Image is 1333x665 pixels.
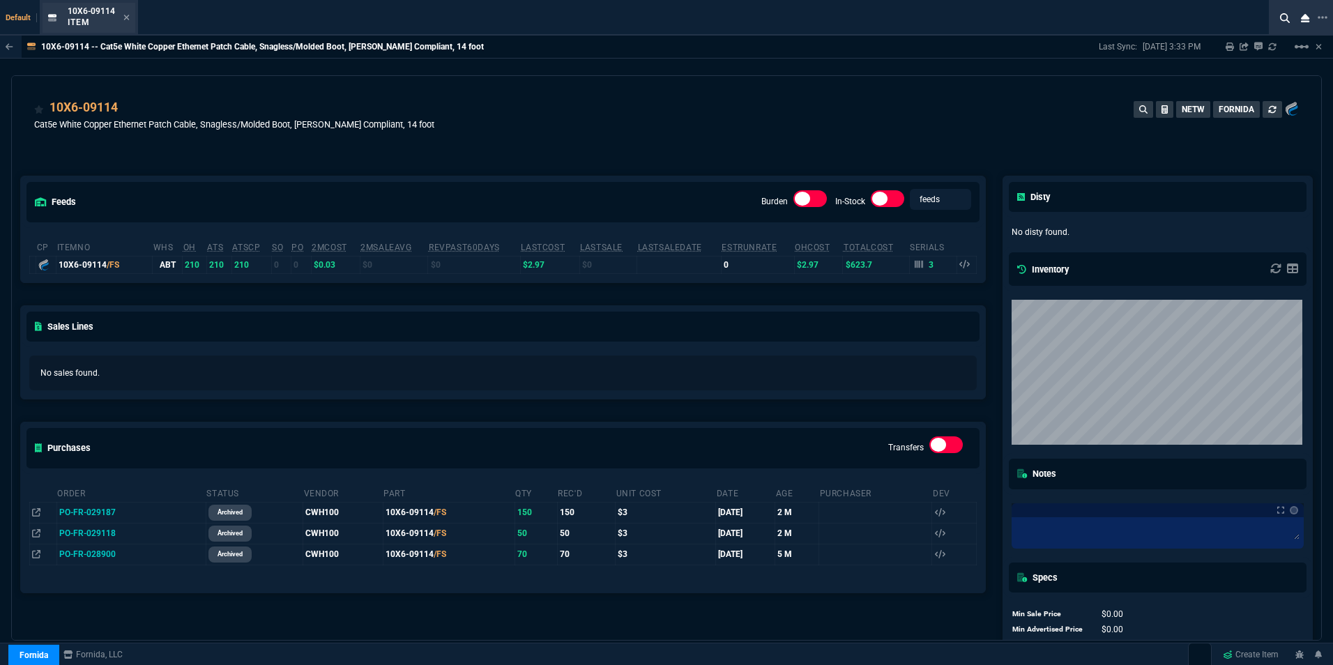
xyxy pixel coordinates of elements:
[35,441,91,454] h5: Purchases
[303,523,383,544] td: CWH100
[232,243,260,252] abbr: ATS with all companies combined
[616,482,716,503] th: Unit Cost
[1318,11,1327,24] nx-icon: Open New Tab
[360,243,411,252] abbr: Avg Sale from SO invoices for 2 months
[616,544,716,565] td: $3
[360,256,428,273] td: $0
[515,502,557,523] td: 150
[218,528,243,539] p: archived
[59,548,204,560] nx-fornida-value: PO-FR-028900
[123,13,130,24] nx-icon: Close Tab
[1295,10,1315,26] nx-icon: Close Workbench
[721,256,794,273] td: 0
[153,256,183,273] td: ABT
[40,367,966,379] p: No sales found.
[515,523,557,544] td: 50
[218,549,243,560] p: archived
[68,6,115,16] span: 10X6-09114
[557,523,615,544] td: 50
[1102,625,1123,634] span: 0
[835,197,865,206] label: In-Stock
[383,502,515,523] td: 10X6-09114
[59,506,204,519] nx-fornida-value: PO-FR-029187
[1012,637,1088,652] td: Broker Bin Price
[557,544,615,565] td: 70
[183,256,207,273] td: 210
[557,482,615,503] th: Rec'd
[56,482,206,503] th: Order
[1274,10,1295,26] nx-icon: Search
[1213,101,1260,118] button: FORNIDA
[638,243,702,252] abbr: The date of the last SO Inv price. No time limit. (ignore zeros)
[1012,606,1184,622] tr: undefined
[580,243,623,252] abbr: The last SO Inv price. No time limit. (ignore zeros)
[775,502,819,523] td: 2 M
[775,482,819,503] th: Age
[59,507,116,517] span: PO-FR-029187
[557,502,615,523] td: 150
[312,243,347,252] abbr: Avg cost of all PO invoices for 2 months
[794,256,843,273] td: $2.97
[761,197,788,206] label: Burden
[716,482,775,503] th: Date
[32,549,40,559] nx-icon: Open In Opposite Panel
[59,528,116,538] span: PO-FR-029118
[291,256,311,273] td: 0
[36,236,56,257] th: cp
[231,256,271,273] td: 210
[303,482,383,503] th: Vendor
[716,502,775,523] td: [DATE]
[844,243,893,252] abbr: Total Cost of Units on Hand
[1012,226,1304,238] p: No disty found.
[434,528,446,538] span: /FS
[218,507,243,518] p: archived
[1316,41,1322,52] a: Hide Workbench
[1143,41,1201,52] p: [DATE] 3:33 PM
[1017,263,1069,276] h5: Inventory
[1017,571,1058,584] h5: Specs
[32,528,40,538] nx-icon: Open In Opposite Panel
[515,544,557,565] td: 70
[929,259,934,270] p: 3
[383,523,515,544] td: 10X6-09114
[34,118,434,131] p: Cat5e White Copper Ethernet Patch Cable, Snagless/Molded Boot, [PERSON_NAME] Compliant, 14 foot
[1012,622,1088,637] td: Min Advertised Price
[183,243,196,252] abbr: Total units in inventory.
[929,436,963,459] div: Transfers
[207,243,223,252] abbr: Total units in inventory => minus on SO => plus on PO
[579,256,637,273] td: $0
[303,502,383,523] td: CWH100
[303,544,383,565] td: CWH100
[34,98,44,118] div: Add to Watchlist
[49,98,118,116] a: 10X6-09114
[59,527,204,540] nx-fornida-value: PO-FR-029118
[107,260,119,270] span: /FS
[272,243,283,252] abbr: Total units on open Sales Orders
[521,243,565,252] abbr: The last purchase cost from PO Order
[41,41,484,52] p: 10X6-09114 -- Cat5e White Copper Ethernet Patch Cable, Snagless/Molded Boot, [PERSON_NAME] Compli...
[6,42,13,52] nx-icon: Back to Table
[793,190,827,213] div: Burden
[383,544,515,565] td: 10X6-09114
[1102,640,1123,650] span: 0
[1293,38,1310,55] mat-icon: Example home icon
[35,195,76,208] h5: feeds
[206,256,231,273] td: 210
[775,523,819,544] td: 2 M
[1012,606,1088,622] td: Min Sale Price
[888,443,924,452] label: Transfers
[153,236,183,257] th: WHS
[795,243,830,252] abbr: Avg Cost of Inventory on-hand
[6,13,37,22] span: Default
[716,523,775,544] td: [DATE]
[775,544,819,565] td: 5 M
[616,502,716,523] td: $3
[932,482,976,503] th: Dev
[271,256,291,273] td: 0
[909,236,957,257] th: Serials
[1176,101,1210,118] button: NETW
[515,482,557,503] th: Qty
[819,482,932,503] th: Purchaser
[206,482,303,503] th: Status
